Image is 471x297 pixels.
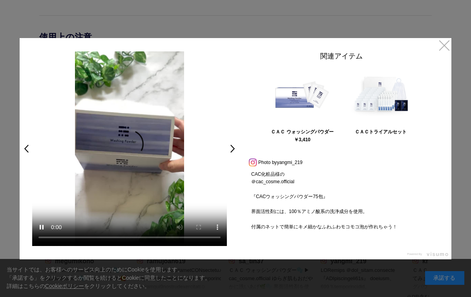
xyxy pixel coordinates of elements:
[243,51,440,64] div: 関連アイテム
[19,142,30,156] a: <
[294,137,310,142] div: ￥3,410
[243,171,440,239] p: CAC化粧品様の ＠cac_cosme.official 『CACウォッシングパウダー75包』 界面活性剤には、100％アミノ酸系の洗浄成分を使用。 付属のネットで簡単にキメ細かなふわふわモコモ...
[437,38,451,52] a: ×
[258,158,277,167] span: Photo by
[229,142,240,156] a: >
[273,66,332,125] img: 060004.jpg
[268,128,337,135] div: ＣＡＣ ウォッシングパウダー
[351,66,410,125] img: 000851.jpg
[277,160,302,165] a: yangmi_219
[346,128,415,135] div: ＣＡＣトライアルセット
